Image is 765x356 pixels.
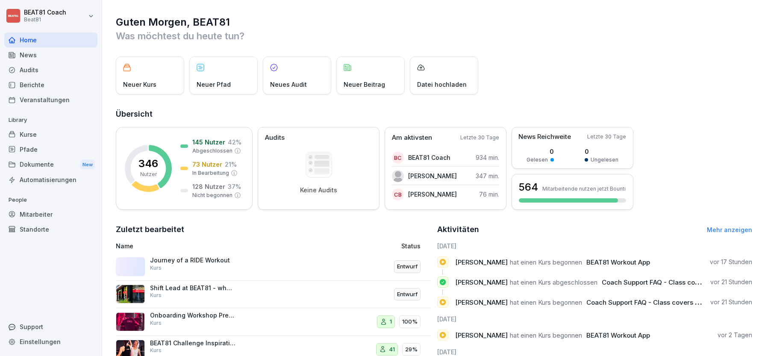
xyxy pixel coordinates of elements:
p: vor 21 Stunden [710,298,752,306]
p: Am aktivsten [392,133,432,143]
p: 1 [390,318,392,326]
p: 42 % [228,138,241,147]
span: hat einen Kurs begonnen [510,331,582,339]
p: News Reichweite [518,132,571,142]
span: [PERSON_NAME] [455,331,508,339]
p: Entwurf [397,290,418,299]
p: 128 Nutzer [192,182,225,191]
h6: [DATE] [437,315,753,324]
div: Support [4,319,97,334]
p: vor 17 Stunden [710,258,752,266]
p: Keine Audits [300,186,337,194]
p: BEAT81 Challenge Inspiration [150,339,235,347]
a: News [4,47,97,62]
a: Pfade [4,142,97,157]
p: Kurs [150,347,162,354]
p: Neuer Kurs [123,80,156,89]
p: 29% [405,345,418,354]
span: BEAT81 Workout App [586,331,650,339]
div: BC [392,152,404,164]
a: Einstellungen [4,334,97,349]
p: Entwurf [397,262,418,271]
p: Kurs [150,319,162,327]
p: 347 min. [476,171,499,180]
p: Letzte 30 Tage [460,134,499,141]
span: BEAT81 Workout App [586,258,650,266]
a: Home [4,32,97,47]
h2: Aktivitäten [437,224,479,235]
p: Gelesen [527,156,548,164]
p: Nutzer [140,171,157,178]
span: [PERSON_NAME] [455,278,508,286]
p: Mitarbeitende nutzen jetzt Bounti [542,185,626,192]
p: Shift Lead at BEAT81 - what this role is about [150,284,235,292]
p: Ungelesen [591,156,618,164]
span: [PERSON_NAME] [455,298,508,306]
a: Berichte [4,77,97,92]
p: 145 Nutzer [192,138,225,147]
p: Letzte 30 Tage [587,133,626,141]
p: Kurs [150,291,162,299]
p: Name [116,241,312,250]
p: BEAT81 Coach [24,9,66,16]
p: Status [401,241,421,250]
img: ho20usilb1958hsj8ca7h6wm.png [116,312,145,331]
p: 41 [389,345,395,354]
p: Onboarding Workshop Preparation [150,312,235,319]
h2: Übersicht [116,108,752,120]
div: Automatisierungen [4,172,97,187]
p: Journey of a RIDE Workout [150,256,235,264]
p: Datei hochladen [417,80,467,89]
a: Kurse [4,127,97,142]
p: Neuer Pfad [197,80,231,89]
p: Audits [265,133,285,143]
p: 346 [138,159,158,169]
a: Onboarding Workshop PreparationKurs1100% [116,308,431,336]
h3: 564 [519,180,538,194]
span: hat einen Kurs abgeschlossen [510,278,597,286]
p: [PERSON_NAME] [408,190,457,199]
div: New [80,160,95,170]
p: 100% [402,318,418,326]
div: Dokumente [4,157,97,173]
a: Mitarbeiter [4,207,97,222]
p: 934 min. [476,153,499,162]
img: tmi8yio0vtf3hr8036ahoogz.png [116,285,145,303]
p: 0 [585,147,618,156]
p: Abgeschlossen [192,147,232,155]
p: Library [4,113,97,127]
div: CB [392,188,404,200]
span: hat einen Kurs begonnen [510,298,582,306]
a: Standorte [4,222,97,237]
p: 76 min. [479,190,499,199]
a: Journey of a RIDE WorkoutKursEntwurf [116,253,431,281]
p: In Bearbeitung [192,169,229,177]
p: 37 % [228,182,241,191]
p: 73 Nutzer [192,160,222,169]
span: hat einen Kurs begonnen [510,258,582,266]
a: Mehr anzeigen [707,226,752,233]
p: Nicht begonnen [192,191,232,199]
p: 0 [527,147,554,156]
p: Beat81 [24,17,66,23]
a: DokumenteNew [4,157,97,173]
h6: [DATE] [437,241,753,250]
p: vor 2 Tagen [718,331,752,339]
a: Shift Lead at BEAT81 - what this role is aboutKursEntwurf [116,281,431,309]
h2: Zuletzt bearbeitet [116,224,431,235]
p: Neuer Beitrag [344,80,385,89]
p: 21 % [225,160,237,169]
img: z0joffbo5aq2rkb2a77oqce9.png [392,170,404,182]
a: Veranstaltungen [4,92,97,107]
span: [PERSON_NAME] [455,258,508,266]
a: Audits [4,62,97,77]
